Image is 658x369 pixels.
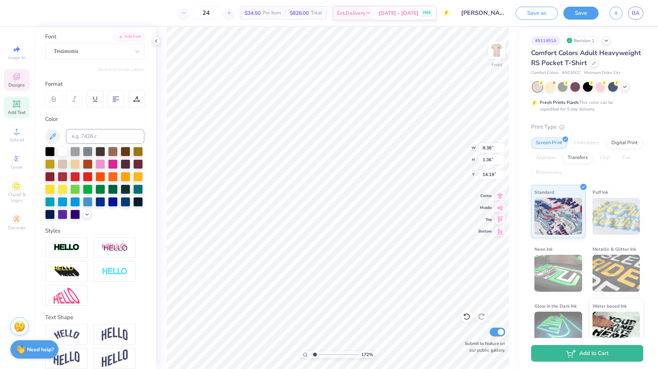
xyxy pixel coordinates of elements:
span: $828.00 [290,9,309,17]
img: 3d Illusion [54,266,80,278]
span: Total [311,9,322,17]
div: # 511491A [531,36,561,45]
span: Image AI [8,55,26,61]
div: Revision 1 [564,36,598,45]
div: Digital Print [607,138,642,149]
div: Front [491,61,502,68]
span: Bottom [479,229,492,234]
strong: Need help? [27,346,54,353]
span: Comfort Colors Adult Heavyweight RS Pocket T-Shirt [531,48,641,67]
span: Designs [9,82,25,88]
button: Save as [516,7,558,20]
span: Upload [9,137,24,143]
span: [DATE] - [DATE] [379,9,419,17]
span: Center [479,193,492,199]
span: Decorate [8,225,26,231]
div: Transfers [563,152,592,163]
strong: Fresh Prints Flash: [540,99,579,105]
div: Applique [531,152,561,163]
span: Per Item [263,9,281,17]
img: Neon Ink [534,255,582,292]
div: This color can be expedited for 5 day delivery. [540,99,631,112]
div: Foil [618,152,635,163]
img: Water based Ink [592,312,640,349]
span: Add Text [8,109,26,115]
img: Standard [534,198,582,235]
span: BA [632,9,639,17]
img: Metallic & Glitter Ink [592,255,640,292]
span: FREE [423,10,431,16]
span: # 6030CC [562,70,580,76]
img: Arch [102,327,128,341]
img: Rise [102,349,128,368]
div: Text Shape [45,313,144,322]
span: Glow in the Dark Ink [534,302,577,310]
img: Puff Ink [592,198,640,235]
span: Middle [479,205,492,210]
span: Top [479,217,492,222]
div: Styles [45,227,144,235]
img: Negative Space [102,267,128,276]
input: e.g. 7428 c [66,129,144,144]
span: Water based Ink [592,302,627,310]
label: Submit to feature on our public gallery. [461,340,505,353]
a: BA [628,7,643,20]
div: Format [45,80,145,88]
input: – – [192,6,221,20]
span: Neon Ink [534,245,553,253]
img: Flag [54,351,80,366]
span: Comfort Colors [531,70,558,76]
div: Add Font [115,33,144,41]
img: Glow in the Dark Ink [534,312,582,349]
img: Front [489,43,504,58]
span: 172 % [361,351,373,358]
button: Add to Cart [531,345,643,362]
span: Puff Ink [592,188,608,196]
span: Clipart & logos [4,192,30,203]
div: Print Type [531,123,643,131]
button: Save [563,7,598,20]
span: $34.50 [245,9,261,17]
span: Metallic & Glitter Ink [592,245,636,253]
label: Font [45,33,56,41]
img: Stroke [54,243,80,252]
button: Switch to Greek Letters [98,67,144,72]
img: Arc [54,329,80,339]
div: Color [45,115,144,123]
div: Rhinestones [531,167,567,178]
span: Minimum Order: 24 + [584,70,621,76]
img: Shadow [102,243,128,252]
div: Embroidery [569,138,604,149]
div: Vinyl [595,152,615,163]
img: Free Distort [54,288,80,304]
span: Greek [11,164,23,170]
span: Est. Delivery [337,9,365,17]
span: Standard [534,188,554,196]
input: Untitled Design [456,6,510,20]
div: Screen Print [531,138,567,149]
